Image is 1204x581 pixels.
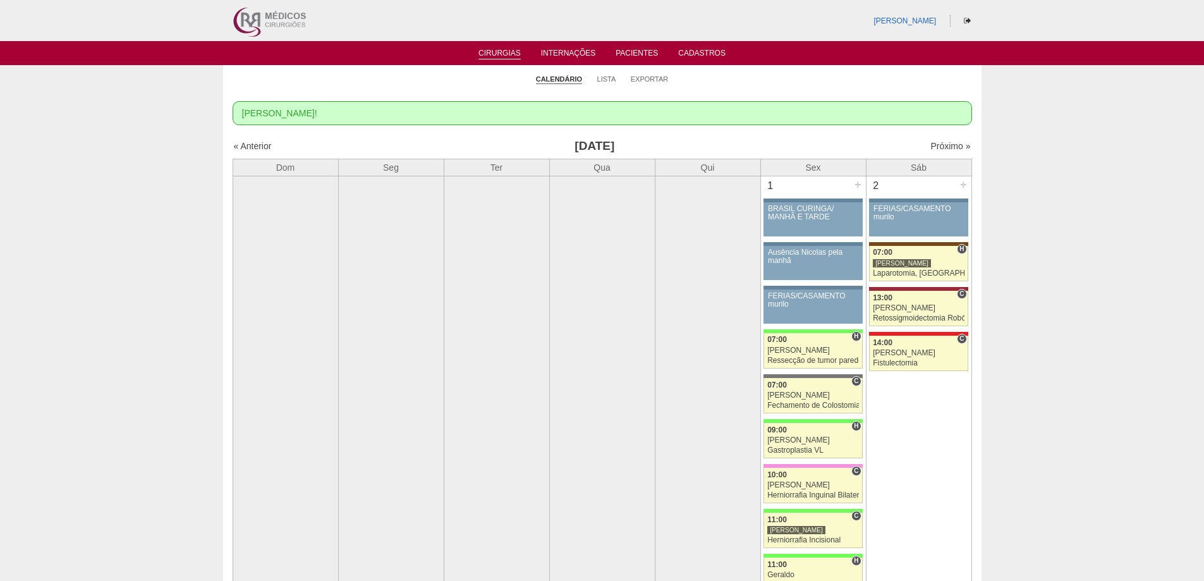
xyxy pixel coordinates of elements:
[655,159,760,176] th: Qui
[869,242,968,246] div: Key: Santa Joana
[233,159,338,176] th: Dom
[767,357,859,365] div: Ressecção de tumor parede abdominal pélvica
[851,466,861,476] span: Consultório
[536,75,582,84] a: Calendário
[767,446,859,455] div: Gastroplastia VL
[869,199,968,202] div: Key: Aviso
[869,246,968,281] a: H 07:00 [PERSON_NAME] Laparotomia, [GEOGRAPHIC_DATA], Drenagem, Bridas
[851,331,861,341] span: Hospital
[964,17,971,25] i: Sair
[338,159,444,176] th: Seg
[767,571,859,579] div: Geraldo
[873,359,964,367] div: Fistulectomia
[866,159,971,176] th: Sáb
[763,374,862,378] div: Key: Santa Catarina
[768,205,858,221] div: BRASIL CURINGA/ MANHÃ E TARDE
[767,560,787,569] span: 11:00
[767,335,787,344] span: 07:00
[767,381,787,389] span: 07:00
[763,423,862,458] a: H 09:00 [PERSON_NAME] Gastroplastia VL
[873,248,892,257] span: 07:00
[233,101,972,125] div: [PERSON_NAME]!
[410,137,779,156] h3: [DATE]
[873,293,892,302] span: 13:00
[763,329,862,333] div: Key: Brasil
[678,49,726,61] a: Cadastros
[869,332,968,336] div: Key: Assunção
[767,401,859,410] div: Fechamento de Colostomia ou Enterostomia
[761,176,781,195] div: 1
[767,481,859,489] div: [PERSON_NAME]
[957,289,966,299] span: Consultório
[873,269,964,278] div: Laparotomia, [GEOGRAPHIC_DATA], Drenagem, Bridas
[631,75,669,83] a: Exportar
[763,242,862,246] div: Key: Aviso
[597,75,616,83] a: Lista
[763,333,862,369] a: H 07:00 [PERSON_NAME] Ressecção de tumor parede abdominal pélvica
[767,525,825,535] div: [PERSON_NAME]
[853,176,863,193] div: +
[767,436,859,444] div: [PERSON_NAME]
[851,556,861,566] span: Hospital
[763,554,862,558] div: Key: Brasil
[873,349,964,357] div: [PERSON_NAME]
[851,511,861,521] span: Consultório
[767,491,859,499] div: Herniorrafia Inguinal Bilateral
[767,515,787,524] span: 11:00
[768,292,858,309] div: FÉRIAS/CASAMENTO murilo
[767,391,859,400] div: [PERSON_NAME]
[763,468,862,503] a: C 10:00 [PERSON_NAME] Herniorrafia Inguinal Bilateral
[869,202,968,236] a: FÉRIAS/CASAMENTO murilo
[763,419,862,423] div: Key: Brasil
[768,248,858,265] div: Ausência Nicolas pela manhã
[957,244,966,254] span: Hospital
[869,336,968,371] a: C 14:00 [PERSON_NAME] Fistulectomia
[873,314,964,322] div: Retossigmoidectomia Robótica
[767,425,787,434] span: 09:00
[763,246,862,280] a: Ausência Nicolas pela manhã
[478,49,521,59] a: Cirurgias
[767,470,787,479] span: 10:00
[234,141,272,151] a: « Anterior
[851,376,861,386] span: Consultório
[873,205,964,221] div: FÉRIAS/CASAMENTO murilo
[760,159,866,176] th: Sex
[763,202,862,236] a: BRASIL CURINGA/ MANHÃ E TARDE
[549,159,655,176] th: Qua
[851,421,861,431] span: Hospital
[541,49,596,61] a: Internações
[767,346,859,355] div: [PERSON_NAME]
[957,334,966,344] span: Consultório
[763,464,862,468] div: Key: Albert Einstein
[873,338,892,347] span: 14:00
[873,16,936,25] a: [PERSON_NAME]
[869,291,968,326] a: C 13:00 [PERSON_NAME] Retossigmoidectomia Robótica
[763,513,862,548] a: C 11:00 [PERSON_NAME] Herniorrafia Incisional
[958,176,969,193] div: +
[873,304,964,312] div: [PERSON_NAME]
[616,49,658,61] a: Pacientes
[767,536,859,544] div: Herniorrafia Incisional
[930,141,970,151] a: Próximo »
[763,378,862,413] a: C 07:00 [PERSON_NAME] Fechamento de Colostomia ou Enterostomia
[763,290,862,324] a: FÉRIAS/CASAMENTO murilo
[873,259,931,268] div: [PERSON_NAME]
[444,159,549,176] th: Ter
[867,176,886,195] div: 2
[763,286,862,290] div: Key: Aviso
[869,287,968,291] div: Key: Sírio Libanês
[763,509,862,513] div: Key: Brasil
[763,199,862,202] div: Key: Aviso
